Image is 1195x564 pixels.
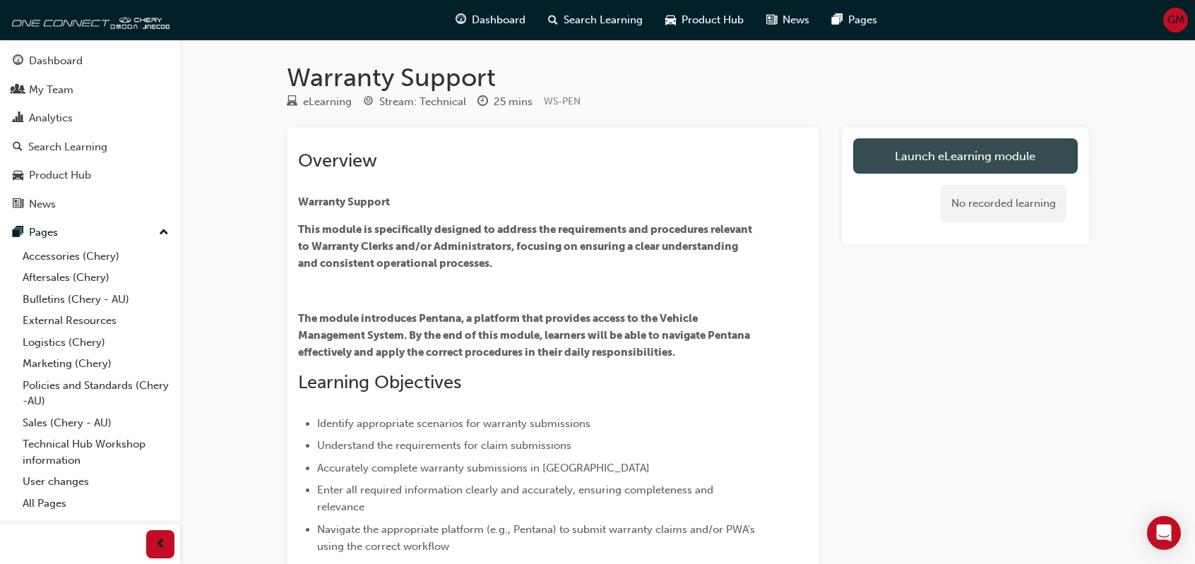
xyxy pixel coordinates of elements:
[6,162,174,188] a: Product Hub
[17,412,174,434] a: Sales (Chery - AU)
[17,353,174,375] a: Marketing (Chery)
[548,11,558,29] span: search-icon
[1167,12,1184,28] span: GM
[303,94,352,110] div: eLearning
[317,462,650,474] span: Accurately complete warranty submissions in [GEOGRAPHIC_DATA]
[1147,516,1181,550] div: Open Intercom Messenger
[941,185,1066,222] div: No recorded learning
[682,12,744,28] span: Product Hub
[298,150,377,172] span: Overview
[766,11,777,29] span: news-icon
[379,94,466,110] div: Stream: Technical
[155,536,166,553] span: prev-icon
[17,471,174,493] a: User changes
[29,224,58,241] div: Pages
[13,141,23,154] span: search-icon
[13,227,23,239] span: pages-icon
[6,45,174,220] button: DashboardMy TeamAnalyticsSearch LearningProduct HubNews
[564,12,643,28] span: Search Learning
[6,220,174,246] button: Pages
[29,196,56,212] div: News
[13,55,23,68] span: guage-icon
[17,375,174,412] a: Policies and Standards (Chery -AU)
[13,198,23,211] span: news-icon
[456,11,466,29] span: guage-icon
[6,134,174,160] a: Search Learning
[654,6,755,35] a: car-iconProduct Hub
[317,484,716,513] span: Enter all required information clearly and accurately, ensuring completeness and relevance
[494,94,533,110] div: 25 mins
[17,332,174,354] a: Logistics (Chery)
[287,96,297,109] span: learningResourceType_ELEARNING-icon
[363,96,374,109] span: target-icon
[363,93,466,111] div: Stream
[7,6,170,34] img: oneconnect
[17,310,174,332] a: External Resources
[537,6,654,35] a: search-iconSearch Learning
[317,417,590,430] span: Identify appropriate scenarios for warranty submissions
[13,84,23,97] span: people-icon
[6,77,174,103] a: My Team
[298,196,390,208] span: Warranty Support
[6,191,174,217] a: News
[298,371,461,393] span: Learning Objectives
[298,312,752,359] span: The module introduces Pentana, a platform that provides access to the Vehicle Management System. ...
[17,433,174,471] a: Technical Hub Workshop information
[472,12,525,28] span: Dashboard
[298,223,754,270] span: This module is specifically designed to address the requirements and procedures relevant to Warra...
[159,224,169,242] span: up-icon
[17,493,174,515] a: All Pages
[17,246,174,268] a: Accessories (Chery)
[13,169,23,182] span: car-icon
[17,289,174,311] a: Bulletins (Chery - AU)
[853,138,1078,174] a: Launch eLearning module
[287,62,1089,93] h1: Warranty Support
[29,110,73,126] div: Analytics
[17,267,174,289] a: Aftersales (Chery)
[544,95,581,107] span: Learning resource code
[848,12,877,28] span: Pages
[665,11,676,29] span: car-icon
[444,6,537,35] a: guage-iconDashboard
[29,53,83,69] div: Dashboard
[287,93,352,111] div: Type
[6,105,174,131] a: Analytics
[821,6,888,35] a: pages-iconPages
[783,12,809,28] span: News
[477,96,488,109] span: clock-icon
[755,6,821,35] a: news-iconNews
[29,82,73,98] div: My Team
[317,523,758,553] span: Navigate the appropriate platform (e.g., Pentana) to submit warranty claims and/or PWA's using th...
[317,439,571,452] span: Understand the requirements for claim submissions
[13,112,23,125] span: chart-icon
[29,167,91,184] div: Product Hub
[6,48,174,74] a: Dashboard
[1163,8,1188,32] button: GM
[477,93,533,111] div: Duration
[832,11,843,29] span: pages-icon
[28,139,107,155] div: Search Learning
